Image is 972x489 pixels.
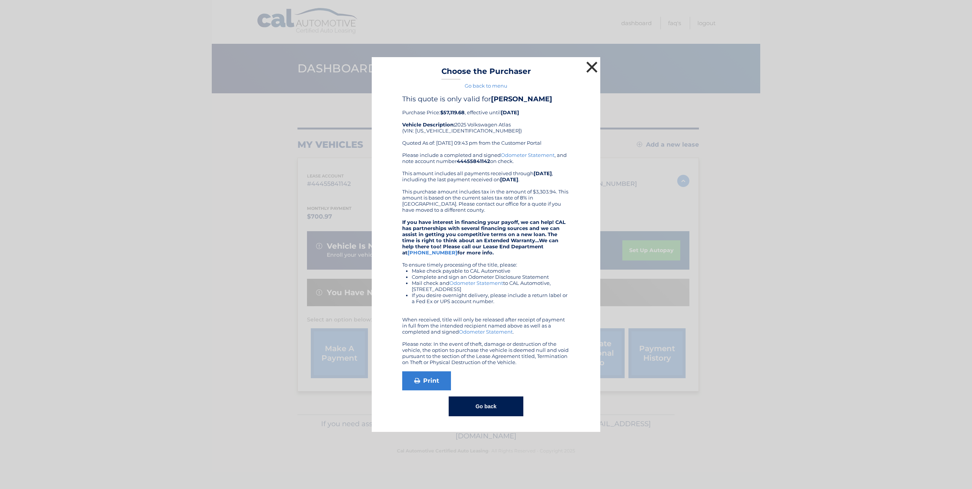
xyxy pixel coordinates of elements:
[412,292,570,304] li: If you desire overnight delivery, please include a return label or a Fed Ex or UPS account number.
[457,158,490,164] b: 44455841142
[402,371,451,390] a: Print
[440,109,465,115] b: $57,119.68
[491,95,552,103] b: [PERSON_NAME]
[449,396,523,416] button: Go back
[402,152,570,365] div: Please include a completed and signed , and note account number on check. This amount includes al...
[465,83,507,89] a: Go back to menu
[459,329,513,335] a: Odometer Statement
[449,280,503,286] a: Odometer Statement
[402,95,570,103] h4: This quote is only valid for
[441,67,531,80] h3: Choose the Purchaser
[402,121,455,128] strong: Vehicle Description:
[408,249,457,256] a: [PHONE_NUMBER]
[534,170,552,176] b: [DATE]
[402,219,566,256] strong: If you have interest in financing your payoff, we can help! CAL has partnerships with several fin...
[402,95,570,152] div: Purchase Price: , effective until 2025 Volkswagen Atlas (VIN: [US_VEHICLE_IDENTIFICATION_NUMBER])...
[412,268,570,274] li: Make check payable to CAL Automotive
[412,274,570,280] li: Complete and sign an Odometer Disclosure Statement
[412,280,570,292] li: Mail check and to CAL Automotive, [STREET_ADDRESS]
[501,109,519,115] b: [DATE]
[501,152,555,158] a: Odometer Statement
[500,176,518,182] b: [DATE]
[584,59,600,75] button: ×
